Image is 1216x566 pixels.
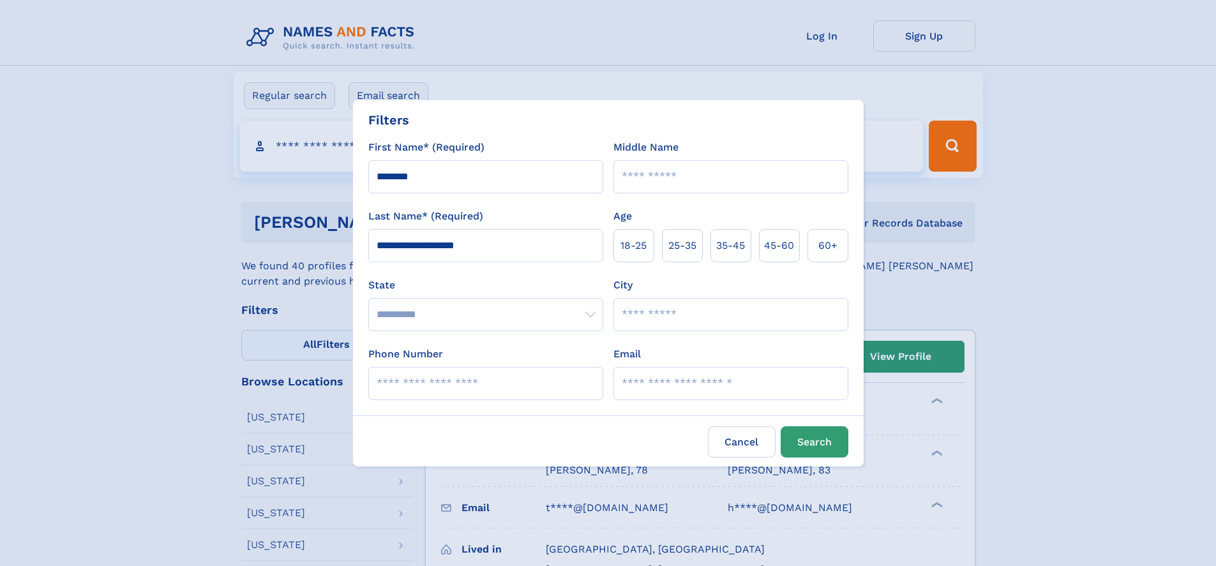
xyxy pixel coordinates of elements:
label: City [613,278,633,293]
span: 35‑45 [716,238,745,253]
label: Age [613,209,632,224]
span: 18‑25 [620,238,647,253]
label: State [368,278,603,293]
span: 25‑35 [668,238,696,253]
span: 60+ [818,238,837,253]
label: Phone Number [368,346,443,362]
label: Last Name* (Required) [368,209,483,224]
label: Cancel [708,426,776,458]
label: First Name* (Required) [368,140,484,155]
label: Middle Name [613,140,679,155]
label: Email [613,346,641,362]
div: Filters [368,110,409,130]
span: 45‑60 [764,238,794,253]
button: Search [781,426,848,458]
